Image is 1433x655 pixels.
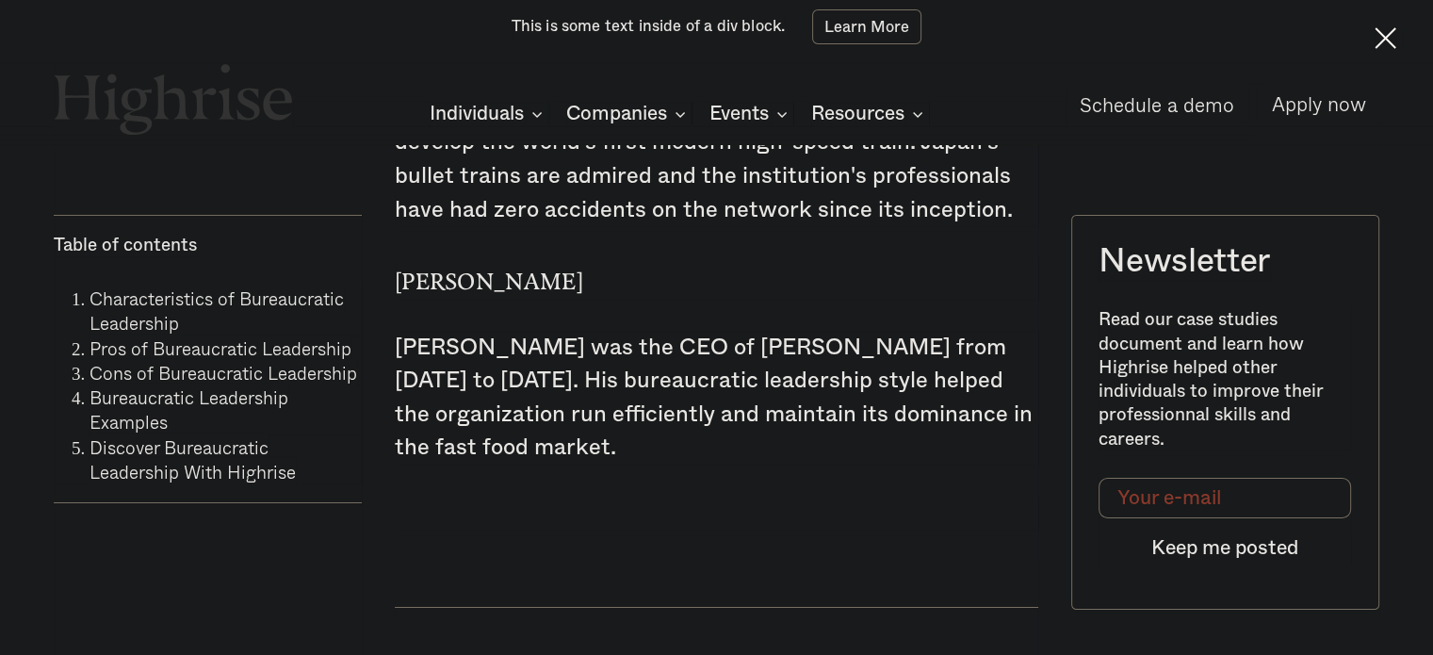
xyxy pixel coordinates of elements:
a: Characteristics of Bureaucratic Leadership [90,285,344,336]
div: Companies [566,103,692,125]
p: [PERSON_NAME] was the CEO of [PERSON_NAME] from [DATE] to [DATE]. His bureaucratic leadership sty... [395,332,1038,467]
div: Events [709,103,793,125]
input: Your e-mail [1099,479,1352,519]
a: Schedule a demo [1066,84,1248,125]
strong: [PERSON_NAME] [395,269,583,283]
div: Table of contents [54,234,197,257]
div: Events [709,103,769,125]
a: Apply now [1257,84,1379,126]
div: Individuals [430,103,524,125]
div: This is some text inside of a div block. [512,16,786,38]
div: Newsletter [1099,243,1270,282]
div: Resources [811,103,904,125]
div: Read our case studies document and learn how Highrise helped other individuals to improve their p... [1099,309,1352,452]
div: Companies [566,103,667,125]
a: Cons of Bureaucratic Leadership [90,359,357,386]
form: Modal Form [1099,479,1352,568]
img: Highrise logo [54,63,293,136]
a: Pros of Bureaucratic Leadership [90,335,351,362]
div: Resources [811,103,929,125]
input: Keep me posted [1099,530,1352,567]
a: Discover Bureaucratic Leadership With Highrise [90,434,296,485]
p: ‍ [395,497,1038,531]
img: Cross icon [1375,27,1396,49]
a: Learn More [812,9,922,43]
div: Individuals [430,103,548,125]
a: Bureaucratic Leadership Examples [90,384,288,435]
